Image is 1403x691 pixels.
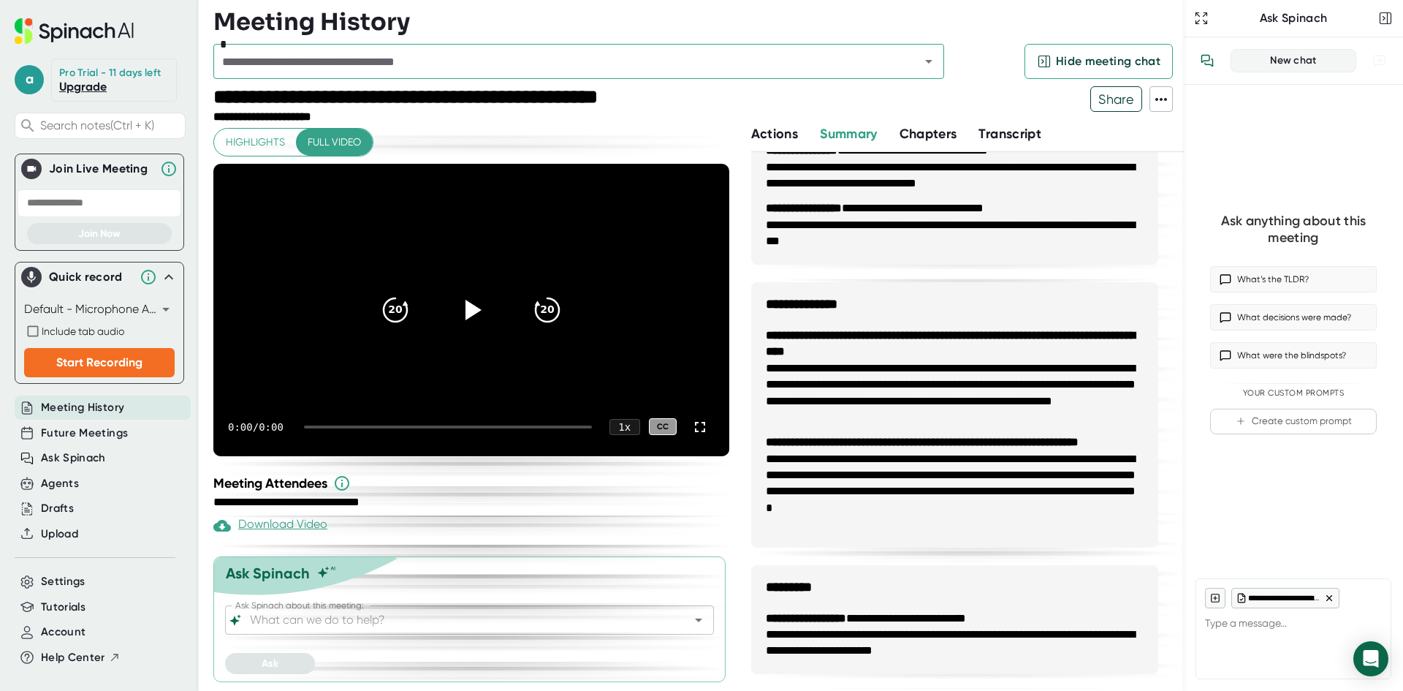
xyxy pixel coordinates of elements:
[820,124,877,144] button: Summary
[262,657,278,670] span: Ask
[308,133,361,151] span: Full video
[1212,11,1375,26] div: Ask Spinach
[41,599,85,616] button: Tutorials
[78,227,121,240] span: Join Now
[1353,641,1388,676] div: Open Intercom Messenger
[41,500,74,517] button: Drafts
[1210,388,1377,399] div: Your Custom Prompts
[41,475,79,492] button: Agents
[41,573,85,590] button: Settings
[40,118,181,132] span: Search notes (Ctrl + K)
[59,67,161,80] div: Pro Trial - 11 days left
[649,418,677,435] div: CC
[296,129,373,156] button: Full video
[978,124,1041,144] button: Transcript
[49,270,132,284] div: Quick record
[56,355,142,369] span: Start Recording
[1210,409,1377,434] button: Create custom prompt
[49,162,153,176] div: Join Live Meeting
[41,399,124,416] button: Meeting History
[41,526,78,543] button: Upload
[1090,86,1142,112] button: Share
[15,65,44,94] span: a
[1240,54,1347,67] div: New chat
[1056,53,1160,70] span: Hide meeting chat
[1210,213,1377,246] div: Ask anything about this meeting
[919,51,939,72] button: Open
[1193,46,1222,75] button: View conversation history
[609,419,640,435] div: 1 x
[42,325,124,337] span: Include tab audio
[751,126,798,142] span: Actions
[41,624,85,641] button: Account
[24,298,175,321] div: Default - Microphone Array (Realtek(R) Audio)
[41,425,128,442] button: Future Meetings
[27,223,172,244] button: Join Now
[1210,304,1377,331] button: What decisions were made?
[900,124,957,144] button: Chapters
[900,126,957,142] span: Chapters
[820,126,877,142] span: Summary
[59,80,107,94] a: Upgrade
[41,649,121,666] button: Help Center
[228,421,286,433] div: 0:00 / 0:00
[21,154,178,184] div: Join Live MeetingJoin Live Meeting
[24,348,175,377] button: Start Recording
[213,475,733,492] div: Meeting Attendees
[1191,8,1212,29] button: Expand to Ask Spinach page
[688,610,709,630] button: Open
[24,162,39,176] img: Join Live Meeting
[213,8,410,36] h3: Meeting History
[213,517,327,535] div: Paid feature
[226,133,285,151] span: Highlights
[226,564,310,582] div: Ask Spinach
[1375,8,1396,29] button: Close conversation sidebar
[751,124,798,144] button: Actions
[978,126,1041,142] span: Transcript
[225,653,315,674] button: Ask
[1024,44,1173,79] button: Hide meeting chat
[1210,266,1377,292] button: What’s the TLDR?
[1210,342,1377,369] button: What were the blindspots?
[247,610,666,630] input: What can we do to help?
[214,129,297,156] button: Highlights
[41,450,106,467] button: Ask Spinach
[41,649,105,666] span: Help Center
[21,263,178,292] div: Quick record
